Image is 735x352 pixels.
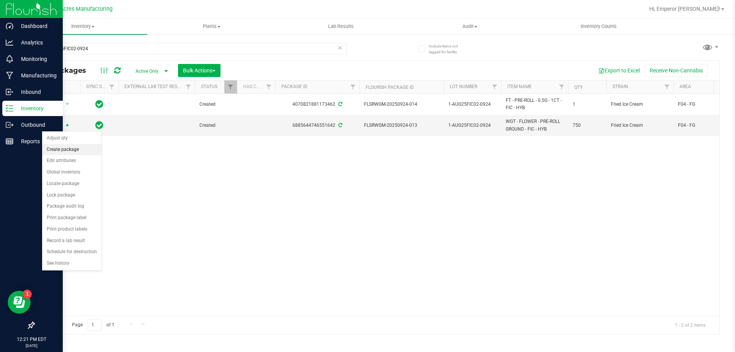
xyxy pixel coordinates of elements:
span: Plants [148,23,276,30]
li: See history [42,258,101,269]
input: Search Package ID, Item Name, SKU, Lot or Part Number... [34,43,346,54]
span: Inventory [18,23,147,30]
li: Global inventory [42,167,101,178]
inline-svg: Manufacturing [6,72,13,79]
a: Lab Results [276,18,405,34]
a: Sync Status [86,84,116,89]
span: FT - PRE-ROLL - 0.5G - 1CT - FIC - HYB [506,97,563,111]
span: In Sync [95,120,103,131]
a: Filter [555,80,568,93]
p: Monitoring [13,54,59,64]
p: Inbound [13,87,59,97]
p: Reports [13,137,59,146]
span: Hi, Emperor [PERSON_NAME]! [649,6,720,12]
inline-svg: Inventory [6,105,13,112]
span: All Packages [40,66,94,75]
span: Sync from Compliance System [337,123,342,128]
span: Inventory Counts [570,23,627,30]
span: Lab Results [318,23,364,30]
p: [DATE] [3,343,59,349]
span: Green Acres Manufacturing [44,6,113,12]
inline-svg: Dashboard [6,22,13,30]
span: 1-AUG25FIC02-0924 [448,101,497,108]
span: F04 - FG [678,101,726,108]
li: Schedule for destruction [42,246,101,258]
iframe: Resource center [8,291,31,314]
button: Export to Excel [593,64,645,77]
span: 1 [573,101,602,108]
li: Record a lab result [42,235,101,247]
span: Sync from Compliance System [337,102,342,107]
button: Receive Non-Cannabis [645,64,708,77]
th: Has COA [237,80,275,94]
span: 1 - 2 of 2 items [669,319,712,331]
li: Package audit log [42,201,101,212]
span: 1-AUG25FIC02-0924 [448,122,497,129]
li: Edit attributes [42,155,101,167]
li: Create package [42,144,101,156]
inline-svg: Reports [6,138,13,145]
span: select [63,99,72,110]
span: Include items not tagged for facility [429,43,467,55]
a: Filter [263,80,275,93]
p: Analytics [13,38,59,47]
a: Qty [574,85,583,90]
span: Bulk Actions [183,67,216,74]
a: Filter [224,80,237,93]
a: Plants [147,18,276,34]
span: 750 [573,122,602,129]
span: Created [199,101,232,108]
li: Adjust qty [42,133,101,144]
a: Flourish Package ID [366,85,414,90]
inline-svg: Outbound [6,121,13,129]
p: 12:21 PM EDT [3,336,59,343]
p: Manufacturing [13,71,59,80]
inline-svg: Analytics [6,39,13,46]
span: select [63,120,72,131]
a: Filter [106,80,118,93]
div: 4070821881173462 [274,101,361,108]
span: WGT - FLOWER - PRE-ROLL GROUND - FIC - HYB [506,118,563,133]
a: Package ID [281,84,307,89]
span: In Sync [95,99,103,110]
span: Fried Ice Cream [611,122,669,129]
a: Strain [612,84,628,89]
a: Filter [488,80,501,93]
iframe: Resource center unread badge [23,290,32,299]
a: Audit [405,18,534,34]
a: Filter [661,80,673,93]
span: FLSRWGM-20250924-013 [364,122,439,129]
li: Locate package [42,178,101,190]
a: Area [679,84,691,89]
input: 1 [88,319,101,331]
a: Item Name [507,84,532,89]
a: Lot Number [450,84,477,89]
li: Print product labels [42,224,101,235]
span: Page of 1 [65,319,121,331]
p: Dashboard [13,21,59,31]
inline-svg: Inbound [6,88,13,96]
span: Fried Ice Cream [611,101,669,108]
div: 6885644746551642 [274,122,361,129]
p: Inventory [13,104,59,113]
button: Bulk Actions [178,64,220,77]
a: Inventory Counts [534,18,663,34]
span: Created [199,122,232,129]
inline-svg: Monitoring [6,55,13,63]
a: Status [201,84,217,89]
a: Inventory [18,18,147,34]
a: External Lab Test Result [124,84,185,89]
span: Audit [406,23,534,30]
li: Print package label [42,212,101,224]
span: FLSRWGM-20250924-014 [364,101,439,108]
a: Filter [347,80,359,93]
span: F04 - FG [678,122,726,129]
li: Lock package [42,190,101,201]
p: Outbound [13,120,59,129]
a: Filter [182,80,195,93]
span: Clear [337,43,343,53]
